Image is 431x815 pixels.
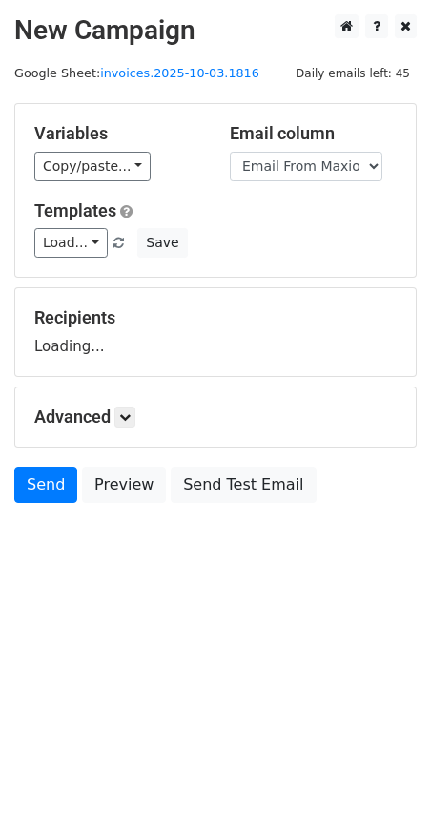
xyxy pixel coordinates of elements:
a: Templates [34,200,116,220]
a: invoices.2025-10-03.1816 [100,66,259,80]
h5: Variables [34,123,201,144]
h2: New Campaign [14,14,417,47]
a: Copy/paste... [34,152,151,181]
h5: Email column [230,123,397,144]
a: Preview [82,467,166,503]
h5: Advanced [34,407,397,428]
a: Daily emails left: 45 [289,66,417,80]
a: Load... [34,228,108,258]
button: Save [137,228,187,258]
small: Google Sheet: [14,66,259,80]
h5: Recipients [34,307,397,328]
span: Daily emails left: 45 [289,63,417,84]
a: Send Test Email [171,467,316,503]
div: Loading... [34,307,397,357]
a: Send [14,467,77,503]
